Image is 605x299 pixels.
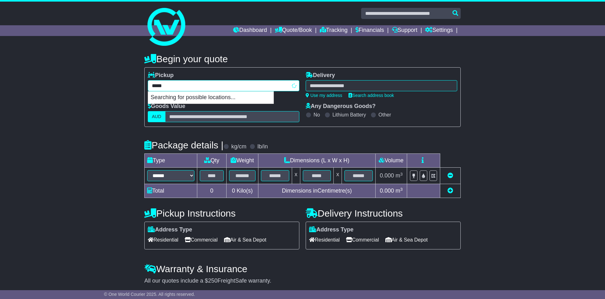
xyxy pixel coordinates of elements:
label: Lithium Battery [332,112,366,118]
label: Address Type [309,226,354,233]
span: 0.000 [380,172,394,179]
a: Use my address [306,93,342,98]
a: Support [392,25,418,36]
span: 0.000 [380,188,394,194]
label: Other [378,112,391,118]
span: Residential [309,235,340,245]
a: Dashboard [233,25,267,36]
td: x [292,168,300,184]
typeahead: Please provide city [148,80,299,91]
label: No [314,112,320,118]
h4: Begin your quote [144,54,461,64]
a: Tracking [320,25,348,36]
td: Weight [227,154,258,168]
td: 0 [197,184,227,198]
div: All our quotes include a $ FreightSafe warranty. [144,278,461,284]
h4: Delivery Instructions [306,208,461,218]
h4: Warranty & Insurance [144,264,461,274]
span: m [395,172,403,179]
span: Air & Sea Depot [385,235,428,245]
td: Dimensions in Centimetre(s) [258,184,375,198]
h4: Package details | [144,140,223,150]
span: Residential [148,235,178,245]
label: kg/cm [231,143,246,150]
span: 250 [208,278,217,284]
td: x [334,168,342,184]
sup: 3 [400,172,403,176]
span: Commercial [346,235,379,245]
sup: 3 [400,187,403,192]
td: Dimensions (L x W x H) [258,154,375,168]
p: Searching for possible locations... [148,92,274,104]
span: Air & Sea Depot [224,235,267,245]
td: Kilo(s) [227,184,258,198]
label: Pickup [148,72,174,79]
a: Quote/Book [275,25,312,36]
a: Financials [355,25,384,36]
span: m [395,188,403,194]
label: AUD [148,111,165,122]
a: Search address book [349,93,394,98]
label: Any Dangerous Goods? [306,103,376,110]
a: Add new item [447,188,453,194]
label: Delivery [306,72,335,79]
td: Type [145,154,197,168]
h4: Pickup Instructions [144,208,299,218]
td: Volume [375,154,407,168]
label: Goods Value [148,103,185,110]
span: Commercial [185,235,217,245]
a: Settings [425,25,453,36]
span: 0 [232,188,235,194]
span: © One World Courier 2025. All rights reserved. [104,292,195,297]
label: lb/in [257,143,268,150]
td: Qty [197,154,227,168]
a: Remove this item [447,172,453,179]
td: Total [145,184,197,198]
label: Address Type [148,226,192,233]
